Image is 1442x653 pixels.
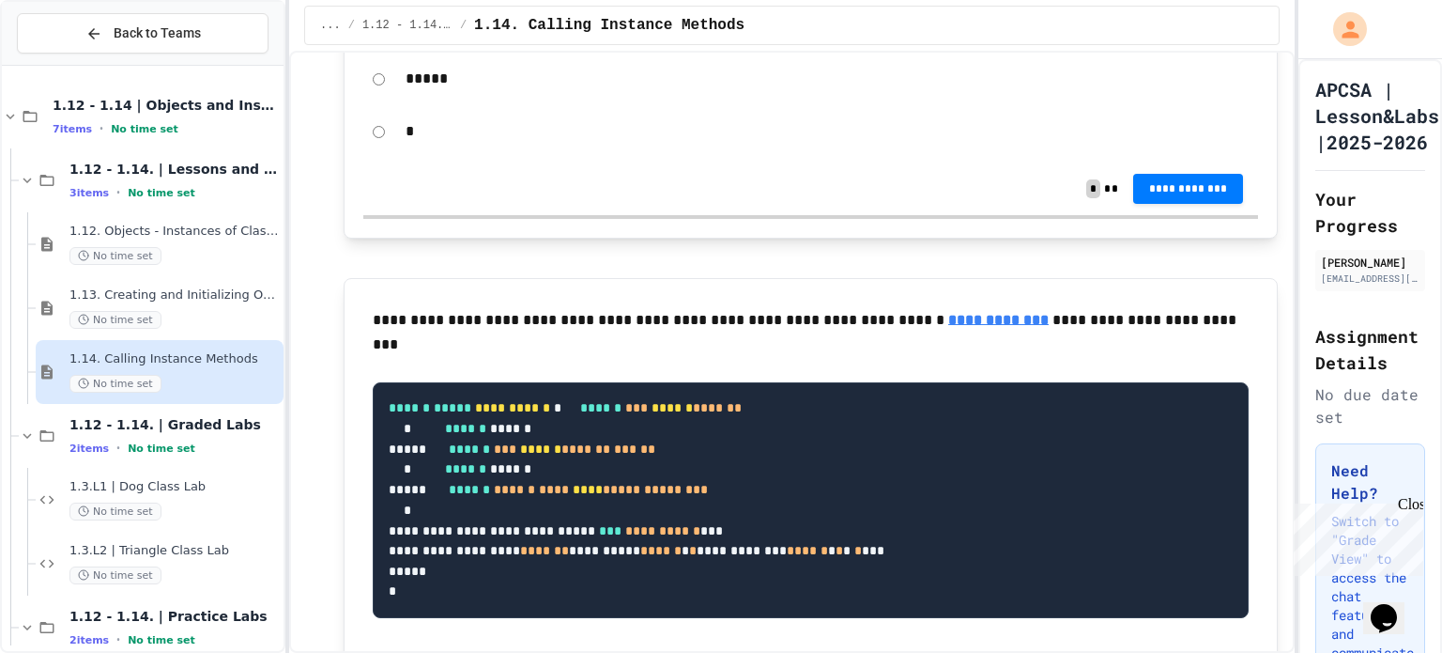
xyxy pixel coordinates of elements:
span: 1.14. Calling Instance Methods [474,14,744,37]
span: 1.3.L1 | Dog Class Lab [69,479,280,495]
h3: Need Help? [1331,459,1409,505]
span: 1.12 - 1.14 | Objects and Instances of Classes [53,97,280,114]
span: No time set [69,503,161,521]
span: 1.14. Calling Instance Methods [69,351,280,367]
span: No time set [128,443,195,455]
span: No time set [69,247,161,265]
span: 2 items [69,443,109,455]
div: Chat with us now!Close [8,8,130,119]
h2: Your Progress [1315,186,1425,239]
span: / [460,18,467,33]
div: No due date set [1315,383,1425,428]
span: Back to Teams [114,23,201,43]
span: 1.12 - 1.14. | Lessons and Notes [69,161,280,178]
span: 2 items [69,634,109,646]
h2: Assignment Details [1315,323,1425,376]
span: No time set [69,567,161,584]
span: / [348,18,355,33]
span: 1.12. Objects - Instances of Classes [69,224,280,240]
span: 1.12 - 1.14. | Lessons and Notes [362,18,453,33]
iframe: chat widget [1286,496,1423,576]
span: • [116,632,120,647]
div: [EMAIL_ADDRESS][DOMAIN_NAME] [1321,272,1419,286]
span: ... [320,18,341,33]
span: 1.12 - 1.14. | Graded Labs [69,416,280,433]
span: 3 items [69,187,109,199]
span: • [116,441,120,456]
div: My Account [1313,8,1372,51]
span: 1.13. Creating and Initializing Objects: Constructors [69,288,280,303]
span: No time set [128,187,195,199]
button: Back to Teams [17,13,268,54]
span: 7 items [53,123,92,135]
iframe: chat widget [1363,578,1423,634]
div: [PERSON_NAME] [1321,254,1419,271]
span: No time set [111,123,178,135]
span: 1.3.L2 | Triangle Class Lab [69,543,280,559]
span: 1.12 - 1.14. | Practice Labs [69,608,280,625]
span: No time set [128,634,195,646]
span: No time set [69,375,161,393]
span: • [116,185,120,200]
h1: APCSA | Lesson&Labs |2025-2026 [1315,76,1439,155]
span: No time set [69,311,161,329]
span: • [100,121,103,136]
